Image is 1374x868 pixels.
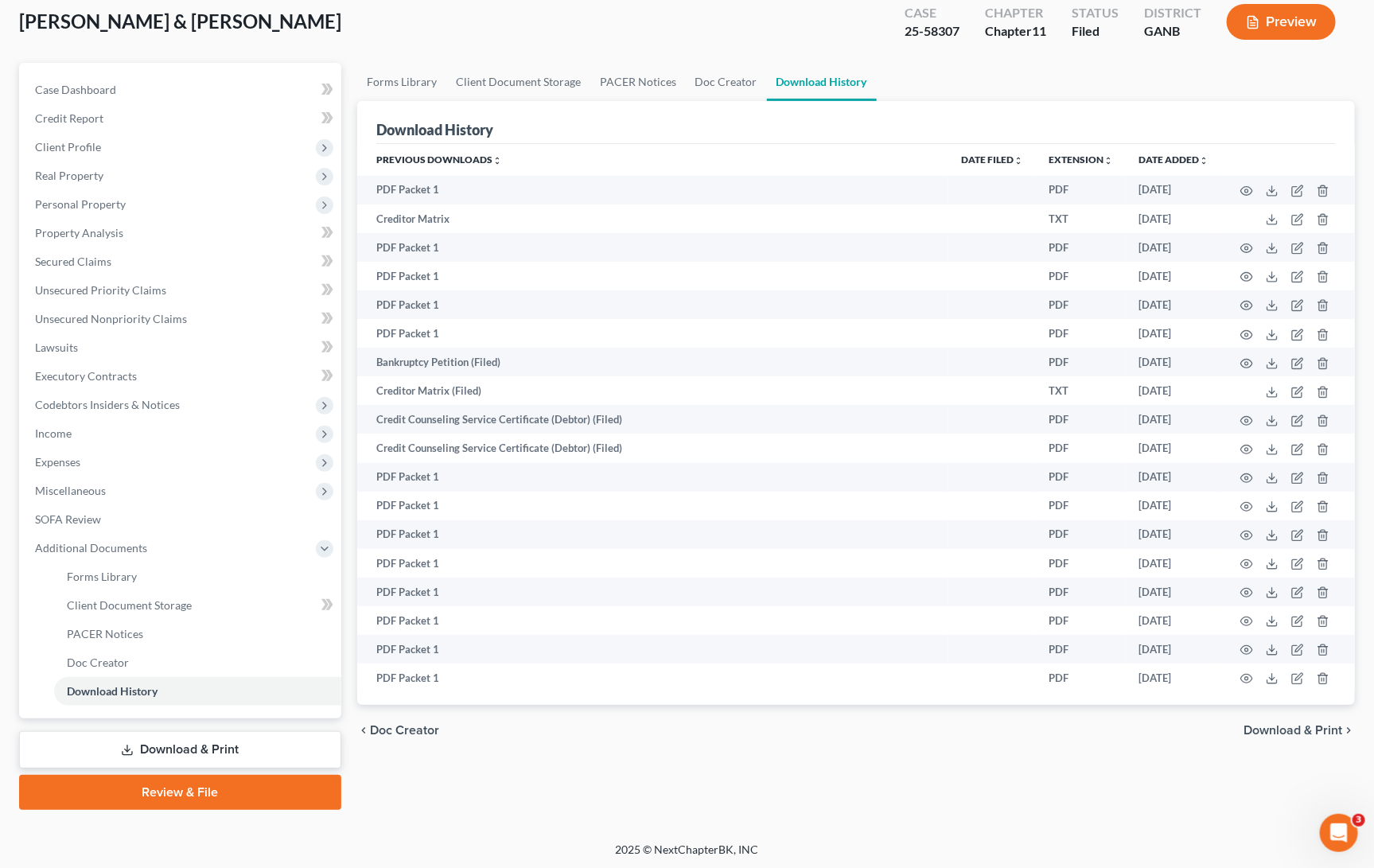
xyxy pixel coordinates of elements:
td: PDF [1036,578,1126,606]
td: PDF [1036,549,1126,578]
td: Credit Counseling Service Certificate (Debtor) (Filed) [357,405,948,434]
i: chevron_left [357,724,370,737]
button: Download & Print chevron_right [1244,724,1355,737]
td: PDF Packet 1 [357,606,948,635]
td: PDF Packet 1 [357,233,948,262]
span: Property Analysis [35,226,123,239]
a: Forms Library [54,562,341,591]
span: Forms Library [67,570,137,583]
span: PACER Notices [67,627,143,640]
span: Doc Creator [67,656,129,669]
td: [DATE] [1126,376,1221,405]
td: TXT [1036,204,1126,233]
div: 25-58307 [905,22,959,41]
td: PDF [1036,463,1126,492]
td: [DATE] [1126,176,1221,204]
button: chevron_left Doc Creator [357,724,439,737]
span: Additional Documents [35,541,147,555]
td: [DATE] [1126,606,1221,635]
a: Lawsuits [22,333,341,362]
div: Filed [1072,22,1119,41]
span: Personal Property [35,197,126,211]
td: [DATE] [1126,204,1221,233]
span: Income [35,426,72,440]
a: Case Dashboard [22,76,341,104]
span: Executory Contracts [35,369,137,383]
td: [DATE] [1126,549,1221,578]
span: Unsecured Priority Claims [35,283,166,297]
span: Codebtors Insiders & Notices [35,398,180,411]
i: unfold_more [1199,156,1209,165]
td: PDF Packet 1 [357,635,948,664]
td: PDF [1036,348,1126,376]
td: Creditor Matrix [357,204,948,233]
td: PDF [1036,606,1126,635]
td: PDF Packet 1 [357,492,948,520]
td: PDF [1036,492,1126,520]
td: PDF [1036,405,1126,434]
span: SOFA Review [35,512,101,526]
td: PDF Packet 1 [357,176,948,204]
a: Download & Print [19,731,341,769]
span: Download History [67,684,158,698]
iframe: Intercom live chat [1320,814,1358,852]
i: unfold_more [1014,156,1023,165]
span: Client Profile [35,140,101,154]
div: Case [905,4,959,22]
td: PDF Packet 1 [357,463,948,492]
i: unfold_more [1103,156,1113,165]
span: Client Document Storage [67,598,192,612]
div: Download History [376,120,493,139]
a: PACER Notices [54,620,341,648]
div: Previous Downloads [357,144,1355,692]
td: [DATE] [1126,262,1221,290]
a: Doc Creator [54,648,341,677]
td: [DATE] [1126,635,1221,664]
td: PDF [1036,664,1126,692]
a: Extensionunfold_more [1049,154,1113,165]
div: Chapter [985,22,1046,41]
td: Creditor Matrix (Filed) [357,376,948,405]
td: [DATE] [1126,463,1221,492]
td: [DATE] [1126,319,1221,348]
td: Credit Counseling Service Certificate (Debtor) (Filed) [357,434,948,462]
td: PDF [1036,233,1126,262]
a: Download History [54,677,341,706]
td: PDF [1036,434,1126,462]
a: Previous Downloadsunfold_more [376,154,502,165]
td: [DATE] [1126,405,1221,434]
td: PDF [1036,176,1126,204]
td: PDF Packet 1 [357,549,948,578]
button: Preview [1227,4,1336,40]
div: GANB [1144,22,1201,41]
span: Lawsuits [35,341,78,354]
span: [PERSON_NAME] & [PERSON_NAME] [19,10,341,33]
a: Client Document Storage [54,591,341,620]
td: PDF [1036,262,1126,290]
a: Executory Contracts [22,362,341,391]
td: [DATE] [1126,434,1221,462]
i: unfold_more [492,156,502,165]
td: [DATE] [1126,578,1221,606]
td: PDF Packet 1 [357,664,948,692]
a: Unsecured Nonpriority Claims [22,305,341,333]
div: Status [1072,4,1119,22]
div: District [1144,4,1201,22]
span: Expenses [35,455,80,469]
a: Download History [767,63,877,101]
span: Credit Report [35,111,103,125]
span: Miscellaneous [35,484,106,497]
div: Chapter [985,4,1046,22]
td: [DATE] [1126,664,1221,692]
td: [DATE] [1126,492,1221,520]
span: Doc Creator [370,724,439,737]
span: Secured Claims [35,255,111,268]
a: Client Document Storage [446,63,590,101]
td: [DATE] [1126,290,1221,319]
td: [DATE] [1126,233,1221,262]
td: PDF Packet 1 [357,262,948,290]
a: Date addedunfold_more [1139,154,1209,165]
i: chevron_right [1342,724,1355,737]
a: SOFA Review [22,505,341,534]
span: Download & Print [1244,724,1342,737]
